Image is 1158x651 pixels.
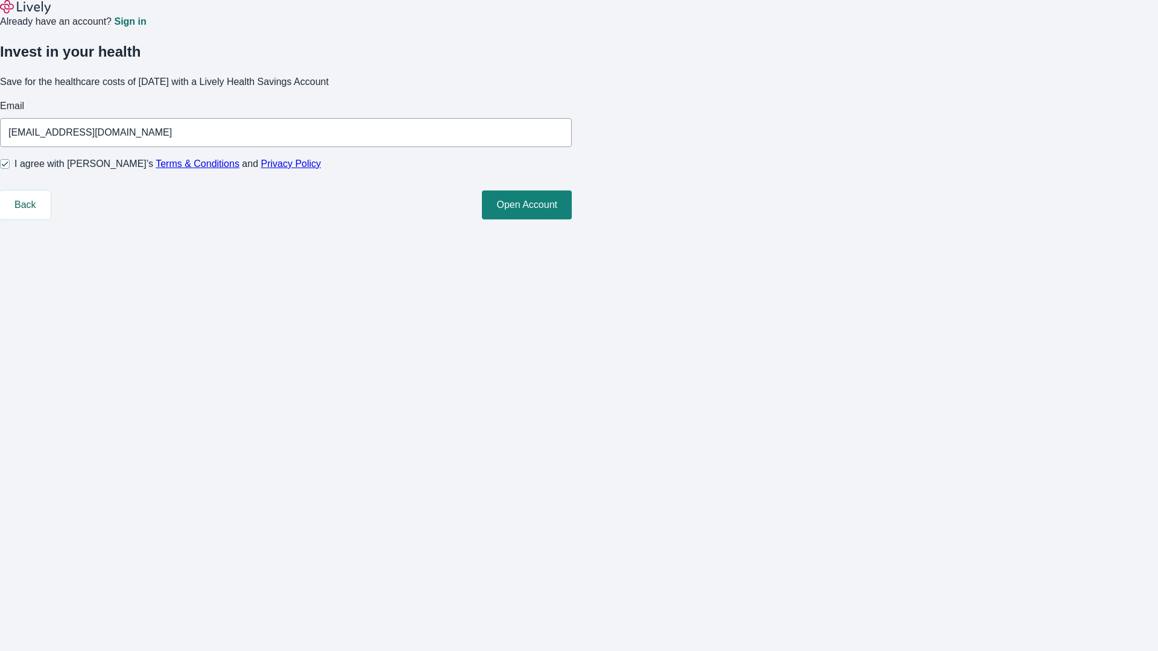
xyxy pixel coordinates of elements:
button: Open Account [482,190,572,219]
span: I agree with [PERSON_NAME]’s and [14,157,321,171]
a: Privacy Policy [261,159,321,169]
a: Terms & Conditions [156,159,239,169]
a: Sign in [114,17,146,27]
